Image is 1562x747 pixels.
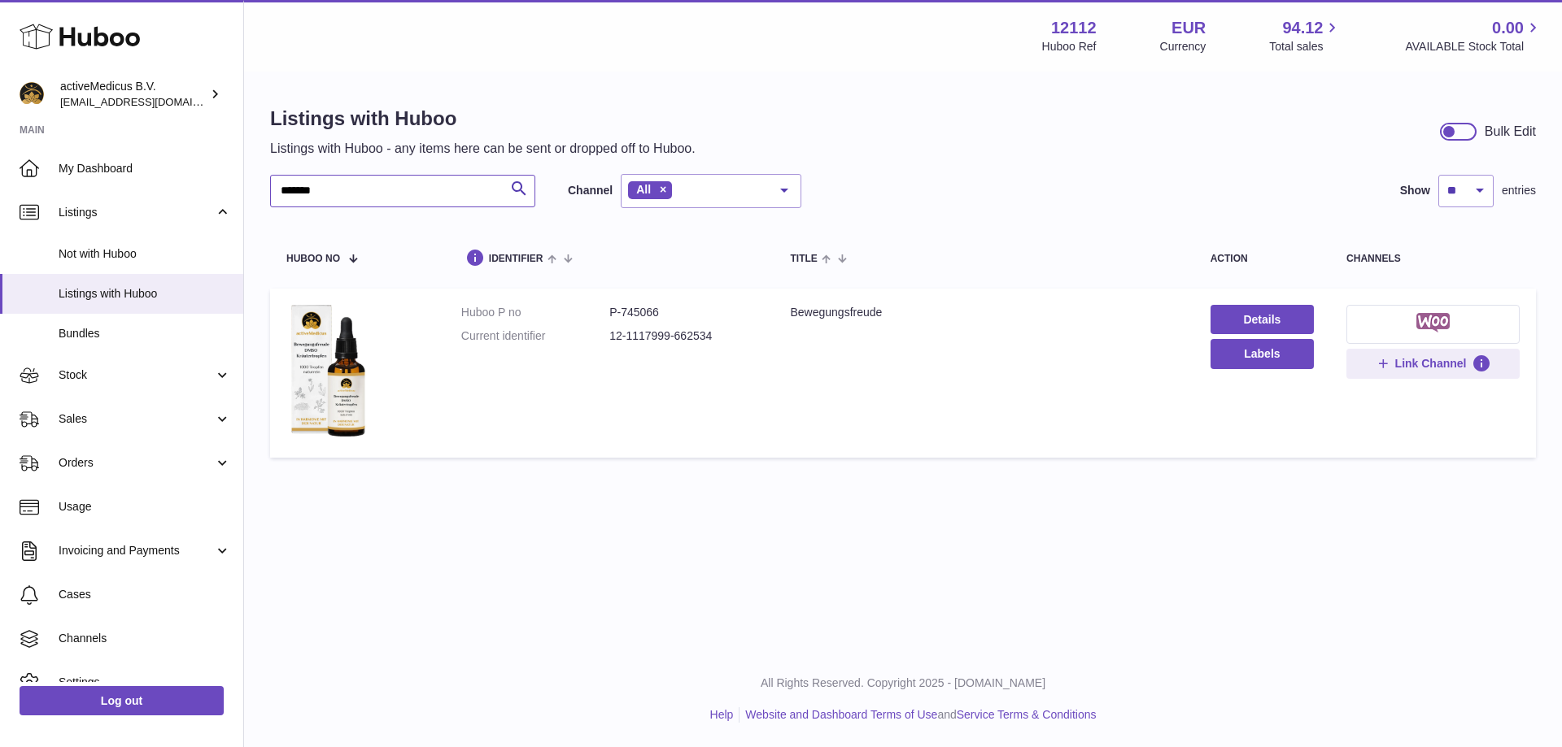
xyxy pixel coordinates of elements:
[1416,313,1450,332] img: woocommerce-small.png
[1211,254,1314,264] div: action
[568,183,613,198] label: Channel
[1405,39,1542,54] span: AVAILABLE Stock Total
[59,543,214,558] span: Invoicing and Payments
[1282,17,1323,39] span: 94.12
[270,140,696,158] p: Listings with Huboo - any items here can be sent or dropped off to Huboo.
[59,246,231,262] span: Not with Huboo
[1400,183,1430,198] label: Show
[59,587,231,602] span: Cases
[286,254,340,264] span: Huboo no
[489,254,543,264] span: identifier
[1502,183,1536,198] span: entries
[1395,356,1467,371] span: Link Channel
[20,686,224,715] a: Log out
[59,675,231,690] span: Settings
[790,254,817,264] span: title
[1211,305,1314,334] a: Details
[1269,39,1342,54] span: Total sales
[1269,17,1342,54] a: 94.12 Total sales
[60,95,239,108] span: [EMAIL_ADDRESS][DOMAIN_NAME]
[1160,39,1206,54] div: Currency
[59,367,214,383] span: Stock
[790,305,1177,320] div: Bewegungsfreude
[59,286,231,302] span: Listings with Huboo
[20,82,44,106] img: internalAdmin-12112@internal.huboo.com
[59,631,231,646] span: Channels
[1042,39,1097,54] div: Huboo Ref
[740,707,1096,723] li: and
[710,708,734,721] a: Help
[1211,339,1314,368] button: Labels
[59,455,214,471] span: Orders
[461,305,609,320] dt: Huboo P no
[461,328,609,344] dt: Current identifier
[636,183,651,196] span: All
[1171,17,1206,39] strong: EUR
[59,411,214,427] span: Sales
[609,328,757,344] dd: 12-1117999-662534
[1405,17,1542,54] a: 0.00 AVAILABLE Stock Total
[1485,123,1536,141] div: Bulk Edit
[270,106,696,132] h1: Listings with Huboo
[1346,254,1520,264] div: channels
[1346,349,1520,378] button: Link Channel
[257,675,1549,691] p: All Rights Reserved. Copyright 2025 - [DOMAIN_NAME]
[59,326,231,341] span: Bundles
[745,708,937,721] a: Website and Dashboard Terms of Use
[59,499,231,515] span: Usage
[286,305,368,437] img: Bewegungsfreude
[59,161,231,176] span: My Dashboard
[60,79,207,110] div: activeMedicus B.V.
[609,305,757,320] dd: P-745066
[1051,17,1097,39] strong: 12112
[1492,17,1524,39] span: 0.00
[59,205,214,220] span: Listings
[957,708,1097,721] a: Service Terms & Conditions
